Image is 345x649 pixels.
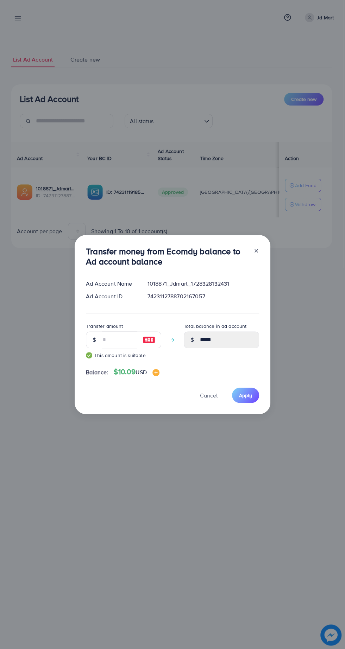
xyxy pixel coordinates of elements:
[184,323,246,330] label: Total balance in ad account
[86,352,92,358] img: guide
[200,392,218,399] span: Cancel
[80,280,142,288] div: Ad Account Name
[143,336,155,344] img: image
[114,368,159,376] h4: $10.09
[136,368,146,376] span: USD
[80,292,142,300] div: Ad Account ID
[142,292,265,300] div: 7423112788702167057
[191,388,226,403] button: Cancel
[152,369,159,376] img: image
[86,368,108,376] span: Balance:
[232,388,259,403] button: Apply
[142,280,265,288] div: 1018871_Jdmart_1728328132431
[239,392,252,399] span: Apply
[86,246,248,267] h3: Transfer money from Ecomdy balance to Ad account balance
[86,352,161,359] small: This amount is suitable
[86,323,123,330] label: Transfer amount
